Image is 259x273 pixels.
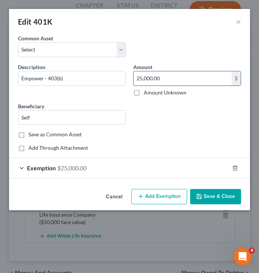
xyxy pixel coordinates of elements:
[144,89,186,96] label: Amount Unknown
[133,63,152,71] label: Amount
[27,164,56,171] span: Exemption
[18,64,45,70] span: Description
[190,189,241,205] button: Save & Close
[232,71,241,86] div: $
[236,17,241,26] button: ×
[28,131,82,138] label: Save as Common Asset
[18,102,44,110] label: Beneficiary
[18,71,125,86] input: Describe...
[249,248,255,254] span: 4
[234,248,252,266] iframe: Intercom live chat
[28,144,88,152] label: Add Through Attachment
[134,71,232,86] input: 0.00
[18,16,53,27] div: Edit 401K
[18,111,125,125] input: --
[100,190,128,205] button: Cancel
[18,34,53,42] label: Common Asset
[57,164,86,171] span: $25,000.00
[131,189,187,205] button: Add Exemption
